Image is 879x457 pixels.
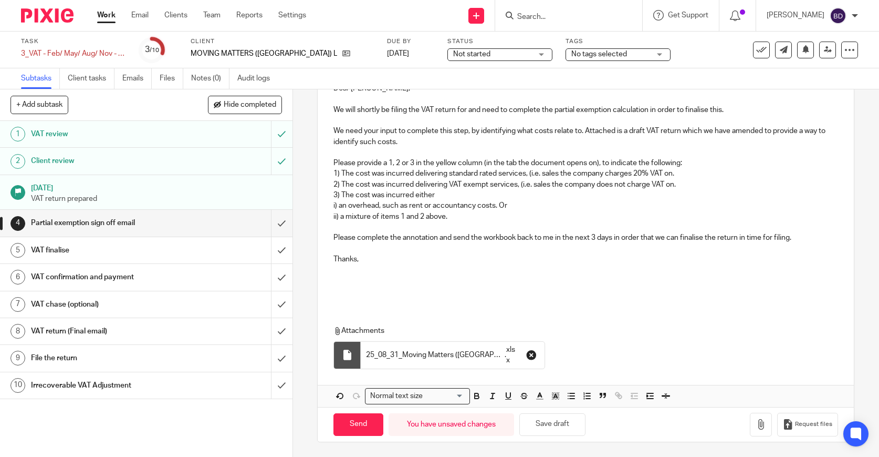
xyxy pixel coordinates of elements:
a: Work [97,10,116,21]
p: Attachments [333,326,825,336]
span: Hide completed [224,101,276,109]
div: 1 [11,127,25,141]
span: Normal text size [368,391,425,402]
a: Team [203,10,221,21]
h1: VAT chase (optional) [31,297,184,312]
span: 25_08_31_Moving Matters ([GEOGRAPHIC_DATA]) Limited - draft VAT Return [366,350,505,360]
label: Status [447,37,552,46]
img: Pixie [21,8,74,23]
a: Client tasks [68,68,114,89]
span: [DATE] [387,50,409,57]
input: Send [333,413,383,436]
p: 3) The cost was incurred either [333,190,838,200]
a: Subtasks [21,68,60,89]
label: Due by [387,37,434,46]
a: Audit logs [237,68,278,89]
div: 7 [11,297,25,312]
div: 3_VAT - Feb/ May/ Aug/ Nov - PARTIAL EXEMPTION [21,48,126,59]
span: Request files [795,420,832,429]
p: i) an overhead, such as rent or accountancy costs. Or [333,200,838,211]
h1: VAT review [31,126,184,142]
button: + Add subtask [11,96,68,114]
p: Please provide a 1, 2 or 3 in the yellow column (in the tab the document opens on), to indicate t... [333,158,838,168]
a: Reports [236,10,263,21]
span: No tags selected [571,50,627,58]
button: Save draft [519,413,585,436]
div: 3 [145,44,159,56]
a: Notes (0) [191,68,229,89]
p: Thanks, [333,254,838,265]
a: Email [131,10,149,21]
div: . [361,342,545,369]
div: 2 [11,154,25,169]
div: 4 [11,216,25,231]
p: 1) The cost was incurred delivering standard rated services, (i.e. sales the company charges 20% ... [333,168,838,179]
h1: File the return [31,350,184,366]
span: xlsx [506,344,518,366]
div: Search for option [365,388,470,404]
span: Not started [453,50,490,58]
p: Please complete the annotation and send the workbook back to me in the next 3 days in order that ... [333,232,838,243]
p: We will shortly be filing the VAT return for and need to complete the partial exemption calculati... [333,105,838,115]
div: 6 [11,270,25,285]
a: Emails [122,68,152,89]
p: MOVING MATTERS ([GEOGRAPHIC_DATA]) LIMITED [191,48,337,59]
input: Search [516,13,611,22]
h1: Client review [31,153,184,169]
p: 2) The cost was incurred delivering VAT exempt services, (i.e. sales the company does not charge ... [333,179,838,190]
p: We need your input to complete this step, by identifying what costs relate to. Attached is a draf... [333,126,838,147]
h1: VAT return (Final email) [31,323,184,339]
p: VAT return prepared [31,194,282,204]
div: 5 [11,243,25,258]
p: [PERSON_NAME] [767,10,824,21]
div: 9 [11,351,25,365]
p: ii) a mixture of items 1 and 2 above. [333,211,838,222]
a: Clients [164,10,187,21]
h1: Irrecoverable VAT Adjustment [31,378,184,393]
h1: VAT finalise [31,242,184,258]
label: Client [191,37,374,46]
input: Search for option [426,391,464,402]
span: Get Support [668,12,708,19]
button: Request files [777,413,838,436]
a: Settings [278,10,306,21]
label: Task [21,37,126,46]
a: Files [160,68,183,89]
div: You have unsaved changes [389,413,514,436]
div: 8 [11,324,25,339]
div: 10 [11,378,25,393]
img: svg%3E [830,7,846,24]
label: Tags [566,37,671,46]
button: Hide completed [208,96,282,114]
h1: VAT confirmation and payment [31,269,184,285]
small: /10 [150,47,159,53]
h1: Partial exemption sign off email [31,215,184,231]
h1: [DATE] [31,180,282,194]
